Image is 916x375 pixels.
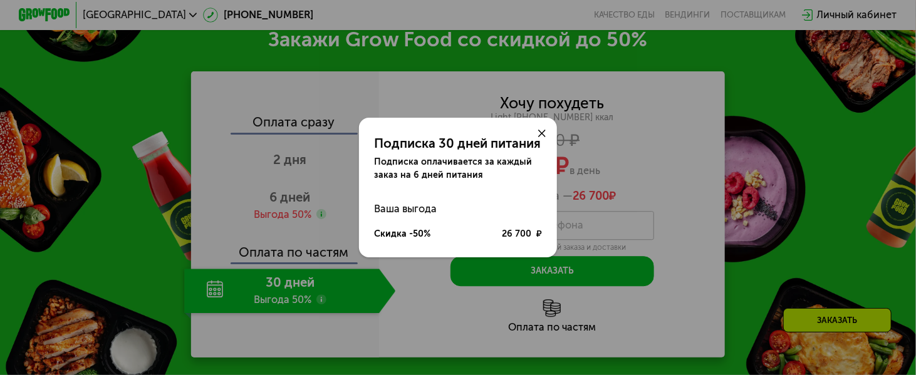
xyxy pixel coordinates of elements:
[374,136,542,151] div: Подписка 30 дней питания
[374,197,542,222] div: Ваша выгода
[374,228,430,240] div: Скидка -50%
[536,228,542,240] span: ₽
[374,156,542,182] div: Подписка оплачивается за каждый заказ на 6 дней питания
[502,228,542,240] div: 26 700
